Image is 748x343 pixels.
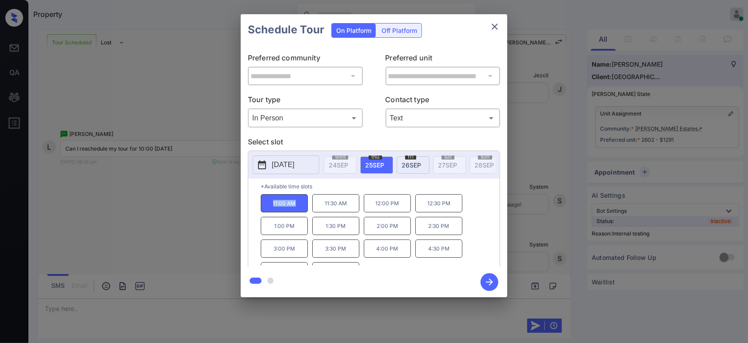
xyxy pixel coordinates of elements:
[261,239,308,258] p: 3:00 PM
[364,194,411,212] p: 12:00 PM
[415,217,462,235] p: 2:30 PM
[248,136,500,151] p: Select slot
[365,161,384,169] span: 25 SEP
[415,194,462,212] p: 12:30 PM
[397,156,430,174] div: date-select
[360,156,393,174] div: date-select
[377,24,422,37] div: Off Platform
[241,14,331,45] h2: Schedule Tour
[486,18,504,36] button: close
[250,111,361,125] div: In Person
[261,262,308,280] p: 5:00 PM
[261,179,500,194] p: *Available time slots
[312,217,359,235] p: 1:30 PM
[369,154,382,160] span: thu
[388,111,498,125] div: Text
[332,24,376,37] div: On Platform
[261,217,308,235] p: 1:00 PM
[248,94,363,108] p: Tour type
[312,194,359,212] p: 11:30 AM
[253,156,319,174] button: [DATE]
[364,217,411,235] p: 2:00 PM
[415,239,462,258] p: 4:30 PM
[386,52,501,67] p: Preferred unit
[386,94,501,108] p: Contact type
[312,239,359,258] p: 3:30 PM
[261,194,308,212] p: 11:00 AM
[405,154,416,160] span: fri
[475,271,504,294] button: btn-next
[248,52,363,67] p: Preferred community
[364,239,411,258] p: 4:00 PM
[312,262,359,280] p: 5:30 PM
[272,160,294,170] p: [DATE]
[402,161,421,169] span: 26 SEP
